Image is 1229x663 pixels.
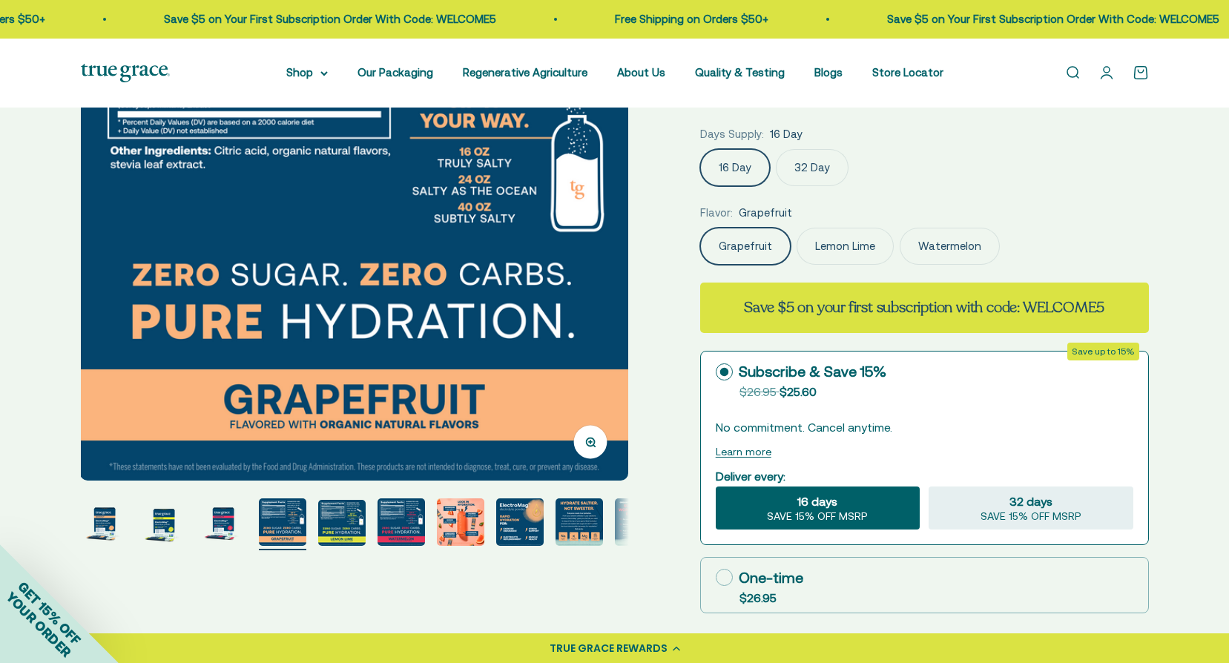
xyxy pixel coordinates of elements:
[3,589,74,660] span: YOUR ORDER
[15,578,84,647] span: GET 15% OFF
[556,498,603,546] img: Everyone needs true hydration. From your extreme athletes to you weekend warriors, ElectroMag giv...
[496,498,544,550] button: Go to item 8
[744,297,1104,317] strong: Save $5 on your first subscription with code: WELCOME5
[700,204,733,222] legend: Flavor:
[700,631,748,649] label: Quantity:
[318,500,366,546] img: ElectroMag™
[739,204,792,222] span: Grapefruit
[286,64,328,82] summary: Shop
[378,498,425,550] button: Go to item 6
[140,498,188,546] img: ElectroMag™
[81,498,128,546] img: ElectroMag™
[200,498,247,550] button: Go to item 3
[200,498,247,546] img: ElectroMag™
[872,66,943,79] a: Store Locator
[770,125,803,143] span: 16 Day
[695,66,785,79] a: Quality & Testing
[81,498,128,550] button: Go to item 1
[496,498,544,546] img: Rapid Hydration For: - Exercise endurance* - Stress support* - Electrolyte replenishment* - Muscl...
[318,500,366,550] button: Go to item 5
[814,66,843,79] a: Blogs
[259,498,306,546] img: 750 mg sodium for fluid balance and cellular communication.* 250 mg potassium supports blood pres...
[615,498,662,550] button: Go to item 10
[556,498,603,550] button: Go to item 9
[615,498,662,546] img: ElectroMag™
[550,641,668,656] div: TRUE GRACE REWARDS
[358,66,433,79] a: Our Packaging
[378,498,425,546] img: ElectroMag™
[463,66,587,79] a: Regenerative Agriculture
[259,498,306,550] button: Go to item 4
[152,10,484,28] p: Save $5 on Your First Subscription Order With Code: WELCOME5
[617,66,665,79] a: About Us
[140,498,188,550] button: Go to item 2
[603,13,757,25] a: Free Shipping on Orders $50+
[875,10,1207,28] p: Save $5 on Your First Subscription Order With Code: WELCOME5
[437,498,484,550] button: Go to item 7
[700,125,764,143] legend: Days Supply:
[437,498,484,546] img: Magnesium for heart health and stress support* Chloride to support pH balance and oxygen flow* So...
